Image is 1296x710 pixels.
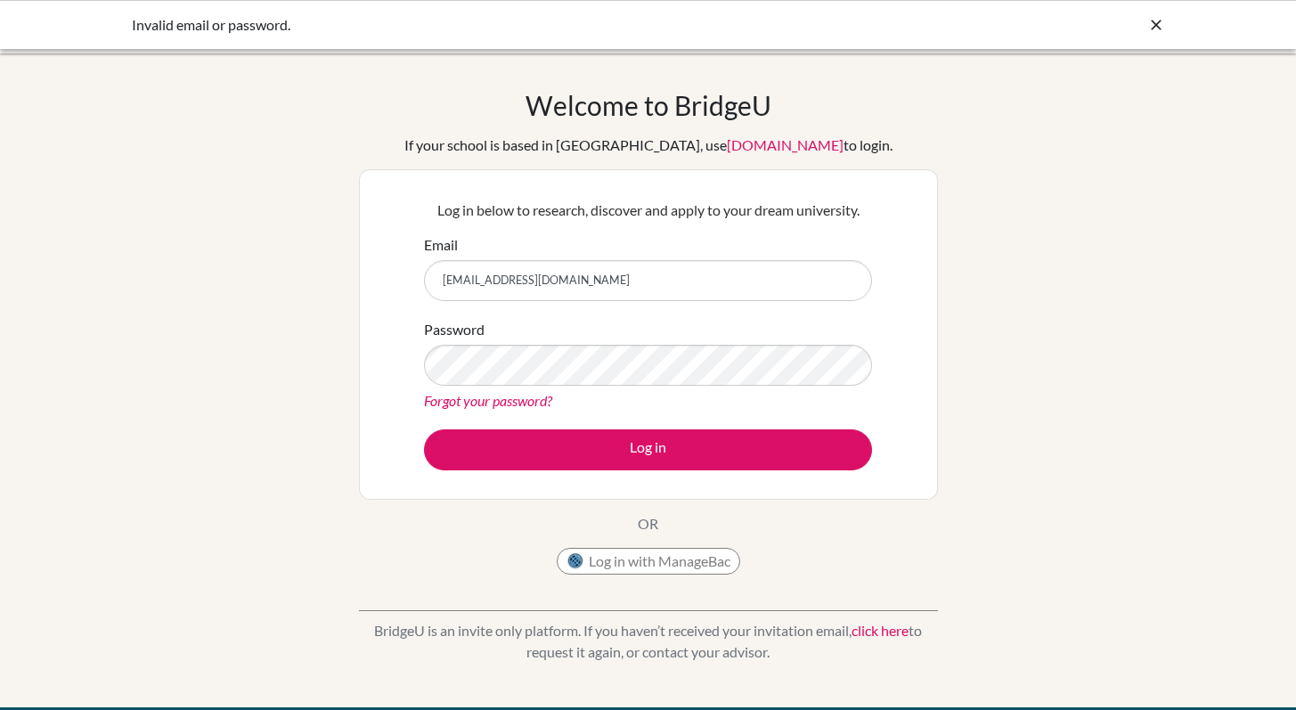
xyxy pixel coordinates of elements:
h1: Welcome to BridgeU [526,89,771,121]
a: Forgot your password? [424,392,552,409]
label: Email [424,234,458,256]
p: BridgeU is an invite only platform. If you haven’t received your invitation email, to request it ... [359,620,938,663]
label: Password [424,319,485,340]
p: Log in below to research, discover and apply to your dream university. [424,200,872,221]
div: If your school is based in [GEOGRAPHIC_DATA], use to login. [404,135,893,156]
button: Log in with ManageBac [557,548,740,575]
div: Invalid email or password. [132,14,898,36]
p: OR [638,513,658,535]
a: [DOMAIN_NAME] [727,136,844,153]
a: click here [852,622,909,639]
button: Log in [424,429,872,470]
